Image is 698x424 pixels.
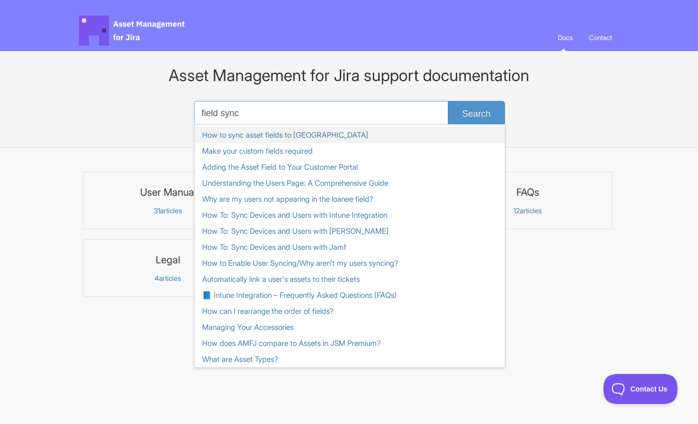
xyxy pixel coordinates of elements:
[90,274,246,283] p: articles
[448,101,504,126] button: Search
[195,223,505,239] a: How To: Sync Devices and Users with [PERSON_NAME]
[195,175,505,191] a: Understanding the Users Page: A Comprehensive Guide
[195,335,505,351] a: How does AMFJ compare to Assets in JSM Premium?
[90,253,246,266] h3: Legal
[195,287,505,303] a: 📘 Intune Integration – Frequently Asked Questions (FAQs)
[155,274,159,282] span: 4
[195,319,505,335] a: Managing Your Accessories
[194,101,504,126] input: Search the knowledge base
[513,206,520,215] span: 12
[79,16,186,46] span: Asset Management for Jira Docs
[90,186,246,199] h3: User Manual
[195,239,505,255] a: How To: Sync Devices and Users with Jamf
[83,172,253,229] a: User Manual 31articles
[581,24,619,51] a: Contact
[83,239,253,297] a: Legal 4articles
[449,186,606,199] h3: FAQs
[195,143,505,159] a: Make your custom fields required
[195,127,505,143] a: How to sync asset fields to [GEOGRAPHIC_DATA]
[550,24,580,51] a: Docs
[195,303,505,319] a: How can I rearrange the order of fields?
[195,191,505,207] a: Why are my users not appearing in the loanee field?
[462,109,490,119] span: Search
[90,206,246,215] p: articles
[195,271,505,287] a: Automatically link a user's assets to their tickets
[603,374,678,404] iframe: Toggle Customer Support
[195,351,505,367] a: What are Asset Types?
[195,207,505,223] a: How To: Sync Devices and Users with Intune Integration
[79,313,619,322] p: © 2025.
[195,255,505,271] a: How to Enable User Syncing/Why aren't my users syncing?
[449,206,606,215] p: articles
[443,172,612,229] a: FAQs 12articles
[195,159,505,175] a: Adding the Asset Field to Your Customer Portal
[154,206,160,215] span: 31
